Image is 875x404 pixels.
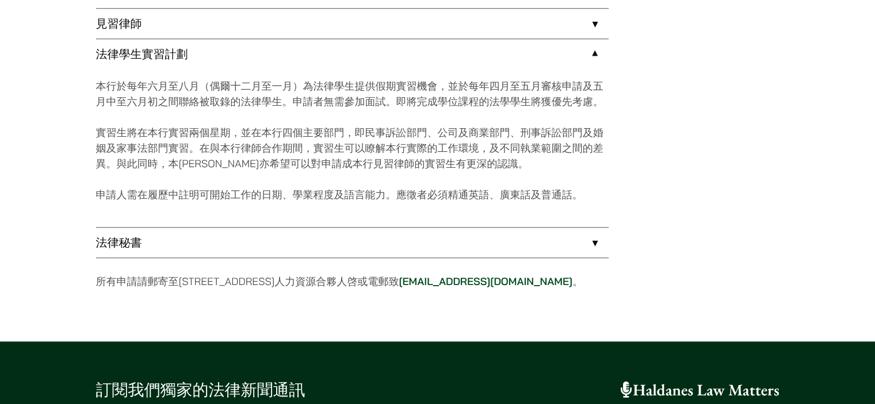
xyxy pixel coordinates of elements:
a: 法律秘書 [96,228,609,257]
a: Haldanes Law Matters [621,380,780,401]
p: 實習生將在本行實習兩個星期，並在本行四個主要部門，即民事訴訟部門、公司及商業部門、刑事訴訟部門及婚姻及家事法部門實習。在與本行律師合作期間，實習生可以瞭解本行實際的工作環境，及不同執業範圍之間的... [96,125,609,171]
p: 申請人需在履歷中註明可開始工作的日期、學業程度及語言能力。應徵者必須精通英語、廣東話及普通話。 [96,187,609,202]
p: 訂閱我們獨家的法律新聞通訊 [96,378,429,402]
p: 所有申請請郵寄至[STREET_ADDRESS]人力資源合夥人啓或電郵致 。 [96,274,609,289]
a: 見習律師 [96,9,609,39]
div: 法律學生實習計劃 [96,69,609,227]
a: 法律學生實習計劃 [96,39,609,69]
a: [EMAIL_ADDRESS][DOMAIN_NAME] [399,275,572,288]
p: 本行於每年六月至八月（偶爾十二月至一月）為法律學生提供假期實習機會，並於每年四月至五月審核申請及五月中至六月初之間聯絡被取錄的法律學生。申請者無需參加面試。即將完成學位課程的法學學生將獲優先考慮。 [96,78,609,109]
